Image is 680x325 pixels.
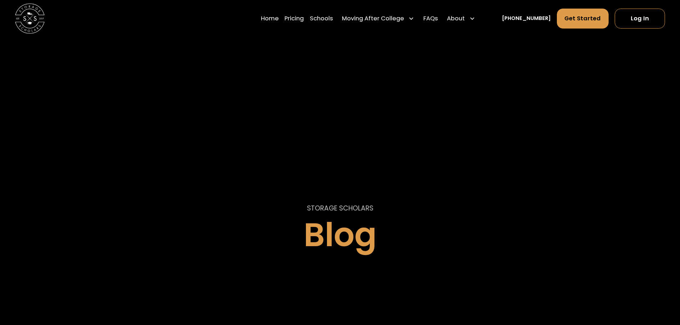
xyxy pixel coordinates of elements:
[447,14,465,23] div: About
[615,9,665,29] a: Log In
[15,4,45,33] img: Storage Scholars main logo
[307,203,373,213] p: STORAGE SCHOLARS
[423,8,438,29] a: FAQs
[153,264,527,290] form: Email Form 2
[502,15,551,22] a: [PHONE_NUMBER]
[339,8,418,29] div: Moving After College
[557,9,609,29] a: Get Started
[304,217,377,253] h1: Blog
[261,8,279,29] a: Home
[342,14,404,23] div: Moving After College
[310,8,333,29] a: Schools
[284,8,304,29] a: Pricing
[444,8,478,29] div: About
